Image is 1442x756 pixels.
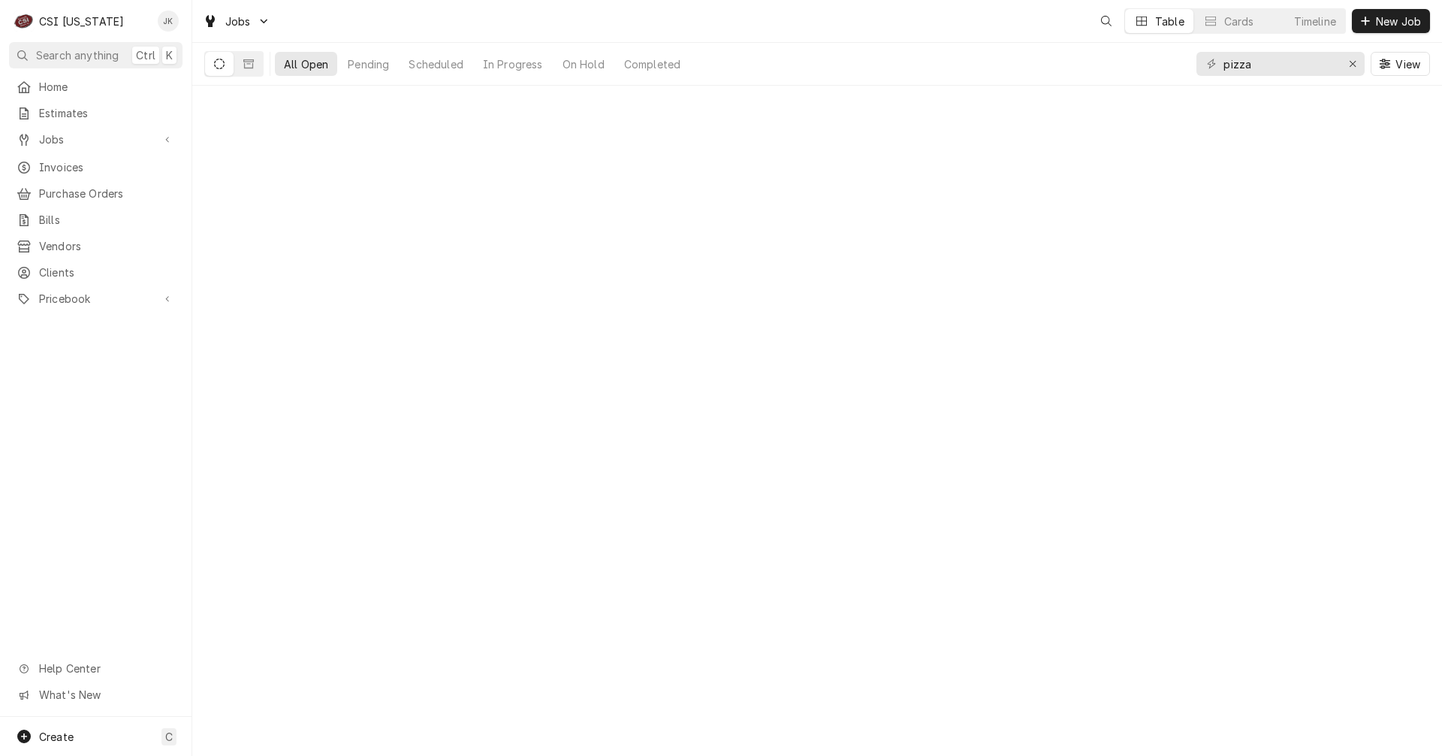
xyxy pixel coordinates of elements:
div: JK [158,11,179,32]
button: Erase input [1341,52,1365,76]
span: Help Center [39,661,173,676]
span: C [165,729,173,745]
a: Go to Help Center [9,656,183,681]
div: Timeline [1294,14,1336,29]
span: Home [39,79,175,95]
a: Estimates [9,101,183,125]
div: Cards [1224,14,1254,29]
a: Go to Jobs [9,127,183,152]
a: Purchase Orders [9,181,183,206]
a: Vendors [9,234,183,259]
button: New Job [1352,9,1430,33]
div: On Hold [563,56,605,72]
span: Search anything [36,47,119,63]
div: Jeff Kuehl's Avatar [158,11,179,32]
span: What's New [39,687,173,703]
a: Bills [9,207,183,232]
a: Go to What's New [9,682,183,707]
span: Clients [39,265,175,280]
div: Completed [624,56,680,72]
span: View [1392,56,1423,72]
span: K [166,47,173,63]
input: Keyword search [1223,52,1336,76]
span: Invoices [39,159,175,175]
div: C [14,11,35,32]
span: Estimates [39,105,175,121]
span: Ctrl [136,47,155,63]
button: View [1371,52,1430,76]
a: Home [9,74,183,99]
span: Jobs [39,132,152,147]
a: Invoices [9,155,183,180]
span: Create [39,730,74,743]
a: Go to Jobs [197,9,276,34]
button: Search anythingCtrlK [9,42,183,68]
span: Vendors [39,238,175,254]
div: CSI Kentucky's Avatar [14,11,35,32]
span: Purchase Orders [39,186,175,201]
div: Pending [348,56,389,72]
div: CSI [US_STATE] [39,14,124,29]
span: New Job [1373,14,1424,29]
a: Go to Pricebook [9,286,183,311]
a: Clients [9,260,183,285]
div: Scheduled [409,56,463,72]
button: Open search [1094,9,1118,33]
div: In Progress [483,56,543,72]
span: Bills [39,212,175,228]
span: Pricebook [39,291,152,307]
div: All Open [284,56,328,72]
span: Jobs [225,14,251,29]
div: Table [1155,14,1184,29]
